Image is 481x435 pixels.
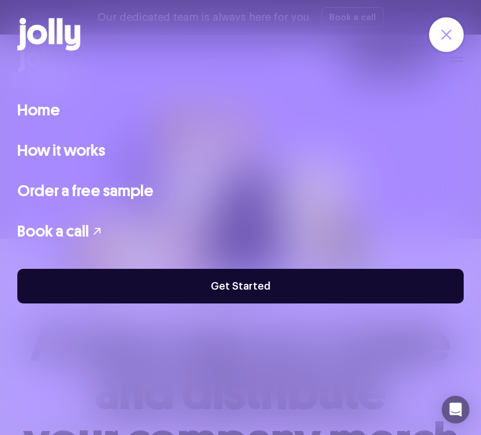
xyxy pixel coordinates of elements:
[442,396,469,423] div: Open Intercom Messenger
[17,219,100,243] button: Book a call
[17,98,60,122] a: Home
[17,219,89,243] span: Book a call
[17,179,154,203] a: Order a free sample
[17,138,105,163] a: How it works
[17,269,464,303] a: Get Started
